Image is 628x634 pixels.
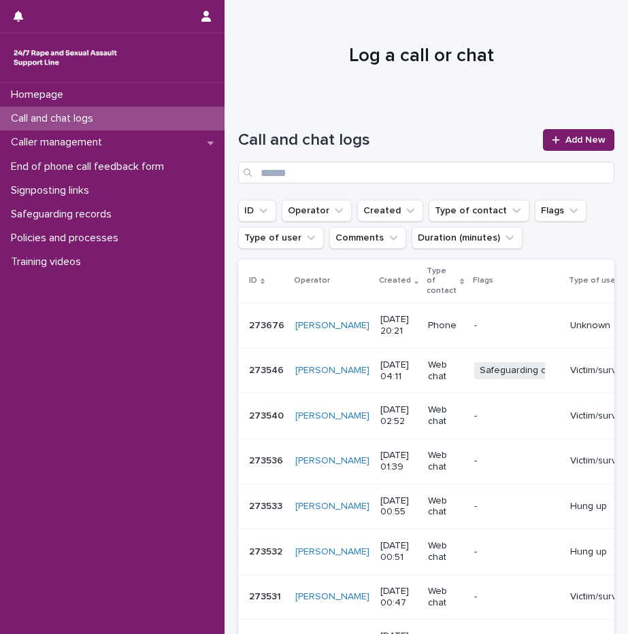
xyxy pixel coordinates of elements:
[5,112,104,125] p: Call and chat logs
[5,184,100,197] p: Signposting links
[295,591,369,603] a: [PERSON_NAME]
[295,546,369,558] a: [PERSON_NAME]
[543,129,614,151] a: Add New
[295,365,369,376] a: [PERSON_NAME]
[412,227,523,249] button: Duration (minutes)
[294,273,330,288] p: Operator
[379,273,411,288] p: Created
[428,540,463,563] p: Web chat
[474,546,559,558] p: -
[380,450,417,473] p: [DATE] 01:39
[380,404,417,427] p: [DATE] 02:52
[428,359,463,383] p: Web chat
[380,586,417,609] p: [DATE] 00:47
[249,588,284,603] p: 273531
[295,410,369,422] a: [PERSON_NAME]
[5,88,74,101] p: Homepage
[249,408,286,422] p: 273540
[429,200,529,222] button: Type of contact
[238,162,614,183] input: Search
[249,544,285,558] p: 273532
[5,256,92,268] p: Training videos
[295,455,369,467] a: [PERSON_NAME]
[569,273,618,288] p: Type of user
[474,455,559,467] p: -
[428,450,463,473] p: Web chat
[428,404,463,427] p: Web chat
[380,359,417,383] p: [DATE] 04:11
[427,264,457,298] p: Type of contact
[428,320,463,332] p: Phone
[282,200,352,222] button: Operator
[380,540,417,563] p: [DATE] 00:51
[238,227,324,249] button: Type of user
[473,273,493,288] p: Flags
[380,495,417,518] p: [DATE] 00:55
[428,495,463,518] p: Web chat
[474,501,559,512] p: -
[535,200,586,222] button: Flags
[474,362,582,379] span: Safeguarding concern
[357,200,423,222] button: Created
[249,317,287,332] p: 273676
[249,453,286,467] p: 273536
[5,208,122,221] p: Safeguarding records
[238,45,604,68] h1: Log a call or chat
[238,130,535,150] h1: Call and chat logs
[249,273,257,288] p: ID
[11,44,120,71] img: rhQMoQhaT3yELyF149Cw
[380,314,417,337] p: [DATE] 20:21
[474,320,559,332] p: -
[329,227,406,249] button: Comments
[249,498,285,512] p: 273533
[295,320,369,332] a: [PERSON_NAME]
[428,586,463,609] p: Web chat
[565,135,606,145] span: Add New
[295,501,369,512] a: [PERSON_NAME]
[5,160,175,173] p: End of phone call feedback form
[474,410,559,422] p: -
[238,200,276,222] button: ID
[249,362,286,376] p: 273546
[474,591,559,603] p: -
[5,136,113,149] p: Caller management
[5,232,129,245] p: Policies and processes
